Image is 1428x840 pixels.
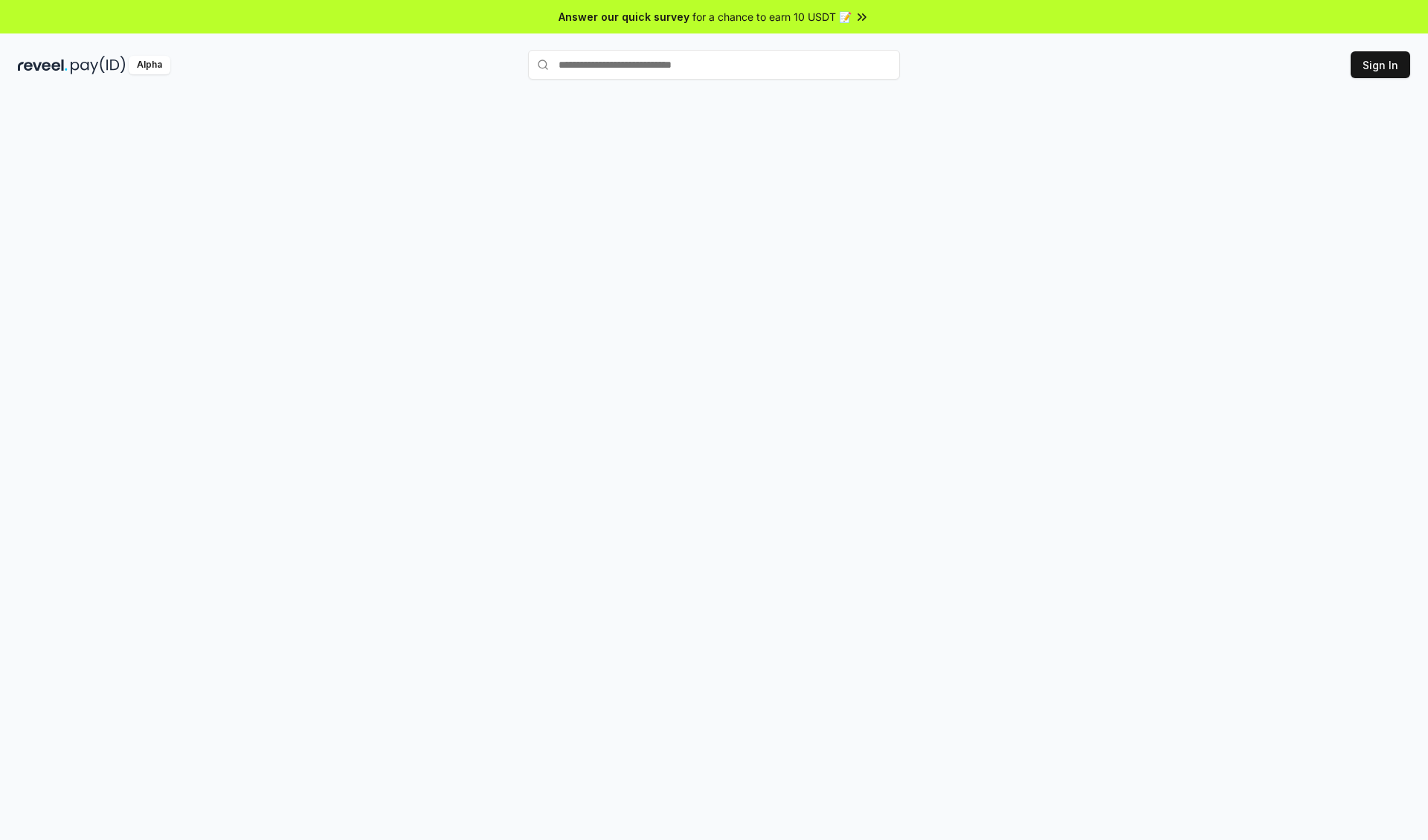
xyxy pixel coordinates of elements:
span: for a chance to earn 10 USDT 📝 [692,9,852,25]
img: pay_id [71,56,126,74]
div: Alpha [129,56,170,74]
button: Sign In [1351,51,1410,78]
img: reveel_dark [18,56,68,74]
span: Answer our quick survey [559,9,689,25]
